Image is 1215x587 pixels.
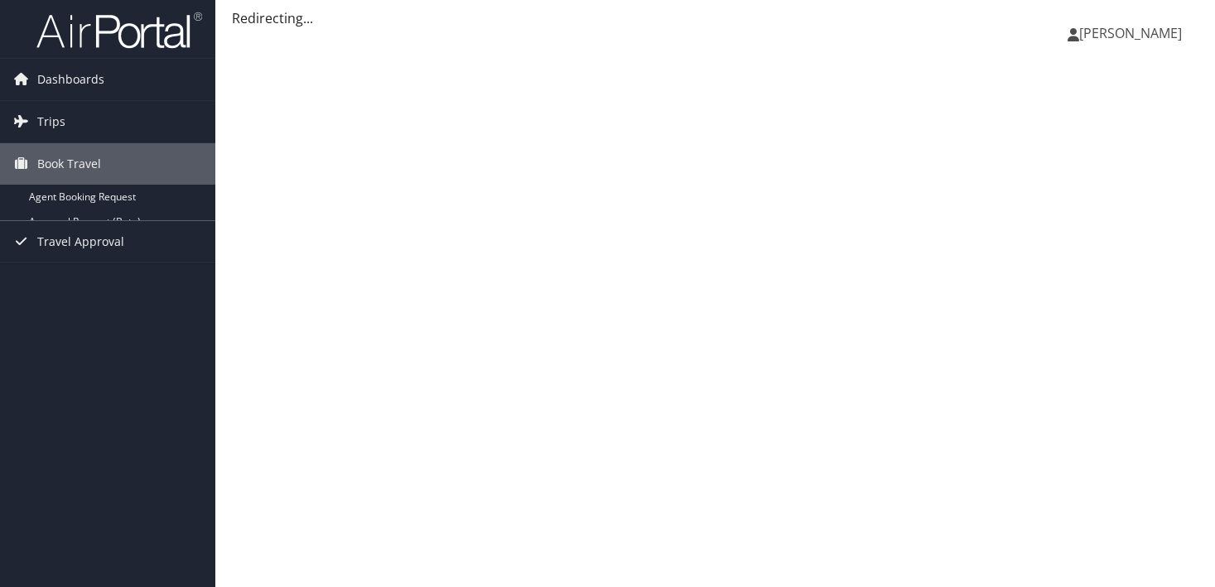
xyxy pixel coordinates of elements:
span: Travel Approval [37,221,124,262]
div: Redirecting... [232,8,1198,28]
span: [PERSON_NAME] [1079,24,1182,42]
span: Trips [37,101,65,142]
span: Book Travel [37,143,101,185]
span: Dashboards [37,59,104,100]
a: [PERSON_NAME] [1068,8,1198,58]
img: airportal-logo.png [36,11,202,50]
